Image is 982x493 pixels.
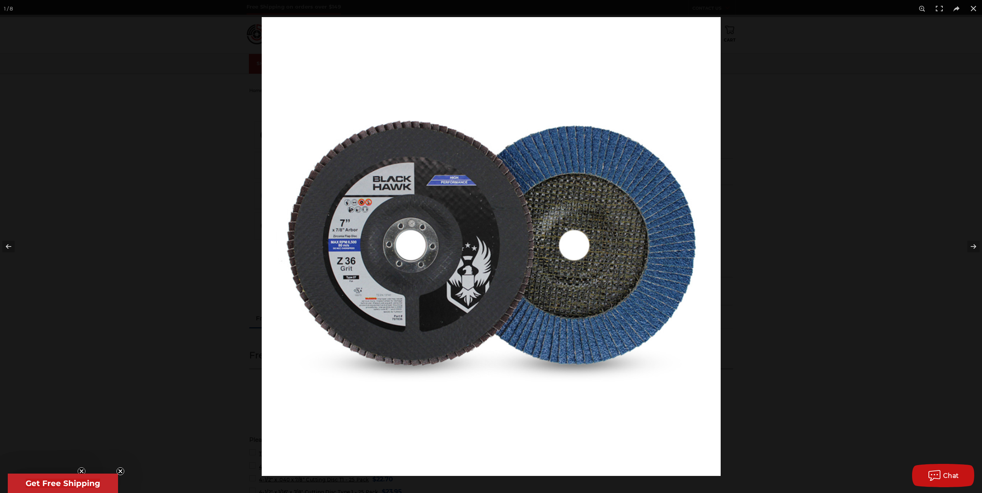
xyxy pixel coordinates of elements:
span: Get Free Shipping [26,479,100,488]
div: Get Free ShippingClose teaser [8,474,118,493]
span: Chat [943,472,959,479]
button: Next (arrow right) [955,227,982,266]
button: Chat [912,464,974,487]
img: 7inch-7-8-arbor-flap-disc__31528.1638996977.jpg [262,17,721,476]
button: Close teaser [116,467,124,475]
button: Close teaser [78,467,85,475]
